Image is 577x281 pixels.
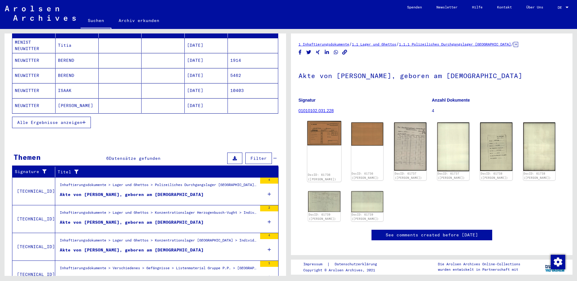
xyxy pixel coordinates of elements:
[12,98,56,113] mat-cell: NEUWITTER
[12,205,55,233] td: [TECHNICAL_ID]
[480,122,512,171] img: 001.jpg
[60,219,204,226] div: Akte von [PERSON_NAME], geboren am [DEMOGRAPHIC_DATA]
[324,49,330,56] button: Share on LinkedIn
[399,42,511,46] a: 1.1.1 Polizeiliches Durchgangslager [GEOGRAPHIC_DATA]
[56,53,99,68] mat-cell: BEREND
[308,173,336,181] a: DocID: 61736 ([PERSON_NAME])
[315,49,321,56] button: Share on Xing
[352,42,396,46] a: 1.1 Lager und Ghettos
[15,169,50,175] div: Signature
[544,259,566,274] img: yv_logo.png
[308,191,340,212] img: 001.jpg
[12,68,56,83] mat-cell: NEUWITTER
[351,122,384,146] img: 002.jpg
[12,53,56,68] mat-cell: NEUWITTER
[351,191,384,212] img: 002.jpg
[60,247,204,253] div: Akte von [PERSON_NAME], geboren am [DEMOGRAPHIC_DATA]
[106,156,109,161] span: 6
[185,68,228,83] mat-cell: [DATE]
[395,172,422,179] a: DocID: 61737 ([PERSON_NAME])
[386,232,478,238] a: See comments created before [DATE]
[558,5,564,10] span: DE
[511,41,514,47] span: /
[12,233,55,260] td: [TECHNICAL_ID]
[81,13,111,29] a: Suchen
[396,41,399,47] span: /
[297,49,303,56] button: Share on Facebook
[303,261,327,267] a: Impressum
[330,261,384,267] a: Datenschutzerklärung
[58,167,273,177] div: Titel
[56,83,99,98] mat-cell: ISAAK
[58,169,266,175] div: Titel
[12,83,56,98] mat-cell: NEUWITTER
[260,205,278,211] div: 2
[60,191,204,198] div: Akte von [PERSON_NAME], geboren am [DEMOGRAPHIC_DATA]
[307,121,341,145] img: 001.jpg
[245,153,272,164] button: Filter
[56,38,99,53] mat-cell: Titia
[14,152,41,163] div: Themen
[550,254,565,269] div: Zustimmung ändern
[551,255,565,269] img: Zustimmung ändern
[185,83,228,98] mat-cell: [DATE]
[12,117,91,128] button: Alle Ergebnisse anzeigen
[185,53,228,68] mat-cell: [DATE]
[298,42,349,46] a: 1 Inhaftierungsdokumente
[303,267,384,273] p: Copyright © Arolsen Archives, 2021
[228,68,278,83] mat-cell: 5462
[298,98,316,103] b: Signatur
[309,213,336,220] a: DocID: 61739 ([PERSON_NAME])
[60,275,120,281] div: Akte von [PERSON_NAME]
[185,38,228,53] mat-cell: [DATE]
[17,120,82,125] span: Alle Ergebnisse anzeigen
[438,267,520,272] p: wurden entwickelt in Partnerschaft mit
[306,49,312,56] button: Share on Twitter
[432,98,470,103] b: Anzahl Dokumente
[260,233,278,239] div: 4
[523,122,556,171] img: 002.jpg
[438,261,520,267] p: Die Arolsen Archives Online-Collections
[394,122,426,171] img: 001.jpg
[185,98,228,113] mat-cell: [DATE]
[109,156,161,161] span: Datensätze gefunden
[5,6,76,21] img: Arolsen_neg.svg
[352,172,379,179] a: DocID: 61736 ([PERSON_NAME])
[60,210,257,218] div: Inhaftierungsdokumente > Lager und Ghettos > Konzentrationslager Herzogenbusch-Vught > Individuel...
[342,49,348,56] button: Copy link
[349,41,352,47] span: /
[298,62,565,88] h1: Akte von [PERSON_NAME], geboren am [DEMOGRAPHIC_DATA]
[352,213,379,220] a: DocID: 61739 ([PERSON_NAME])
[333,49,339,56] button: Share on WhatsApp
[60,238,257,246] div: Inhaftierungsdokumente > Lager und Ghettos > Konzentrationslager [GEOGRAPHIC_DATA] > Individuelle...
[250,156,267,161] span: Filter
[60,265,257,274] div: Inhaftierungsdokumente > Verschiedenes > Gefängnisse > Listenmaterial Gruppe P.P. > [GEOGRAPHIC_D...
[481,172,508,179] a: DocID: 61738 ([PERSON_NAME])
[111,13,167,28] a: Archiv erkunden
[228,53,278,68] mat-cell: 1914
[437,122,470,171] img: 002.jpg
[12,38,56,53] mat-cell: MENIST NEUWITTER
[432,108,565,114] p: 4
[260,261,278,267] div: 1
[60,182,257,191] div: Inhaftierungsdokumente > Lager und Ghettos > Polizeiliches Durchgangslager [GEOGRAPHIC_DATA] > In...
[260,178,278,184] div: 4
[56,98,99,113] mat-cell: [PERSON_NAME]
[438,172,465,179] a: DocID: 61737 ([PERSON_NAME])
[303,261,384,267] div: |
[15,167,56,177] div: Signature
[56,68,99,83] mat-cell: BEREND
[524,172,551,179] a: DocID: 61738 ([PERSON_NAME])
[12,177,55,205] td: [TECHNICAL_ID]
[228,83,278,98] mat-cell: 10403
[298,108,334,113] a: 01010102.031.228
